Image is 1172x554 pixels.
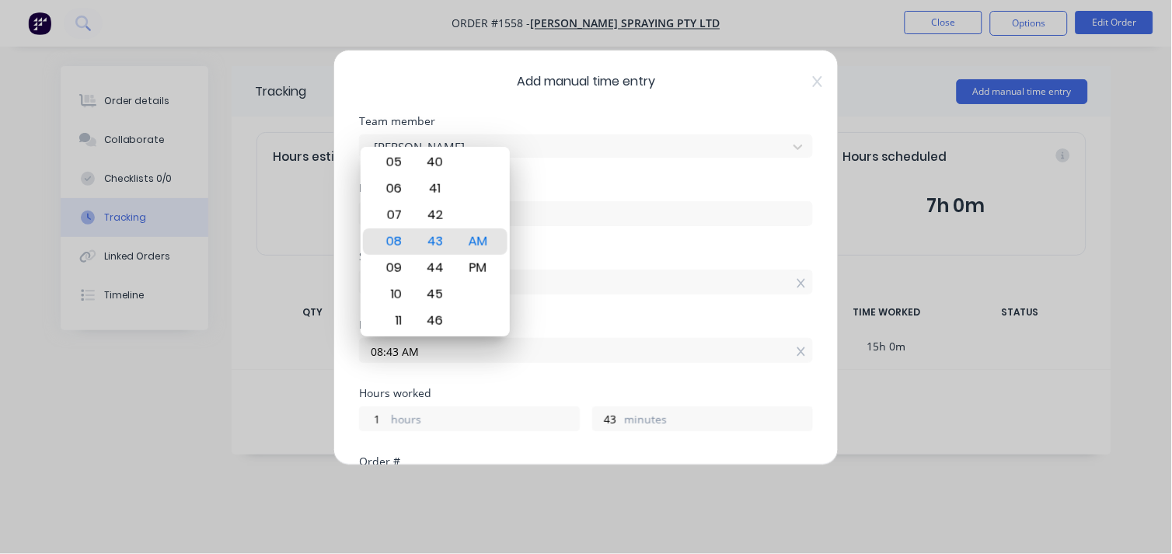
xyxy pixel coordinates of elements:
div: 08 [373,228,411,255]
div: 10 [373,281,411,308]
div: Hours worked [359,388,813,399]
input: 0 [360,407,387,430]
div: Team member [359,116,813,127]
div: Hour [371,147,413,336]
div: 06 [373,176,411,202]
label: hours [391,411,579,430]
input: 0 [593,407,620,430]
div: Date [359,183,813,193]
div: 09 [373,255,411,281]
div: 07 [373,202,411,228]
div: 41 [416,176,454,202]
span: Add manual time entry [359,72,813,91]
div: 11 [373,308,411,334]
label: minutes [624,411,812,430]
div: AM [459,228,497,255]
div: PM [459,255,497,281]
div: Order # [359,456,813,467]
div: 45 [416,281,454,308]
div: Start time [359,251,813,262]
div: 43 [416,228,454,255]
div: 42 [416,202,454,228]
div: 44 [416,255,454,281]
div: 40 [416,149,454,176]
div: Finish time [359,319,813,330]
div: 05 [373,149,411,176]
div: Minute [413,147,456,336]
div: 46 [416,308,454,334]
